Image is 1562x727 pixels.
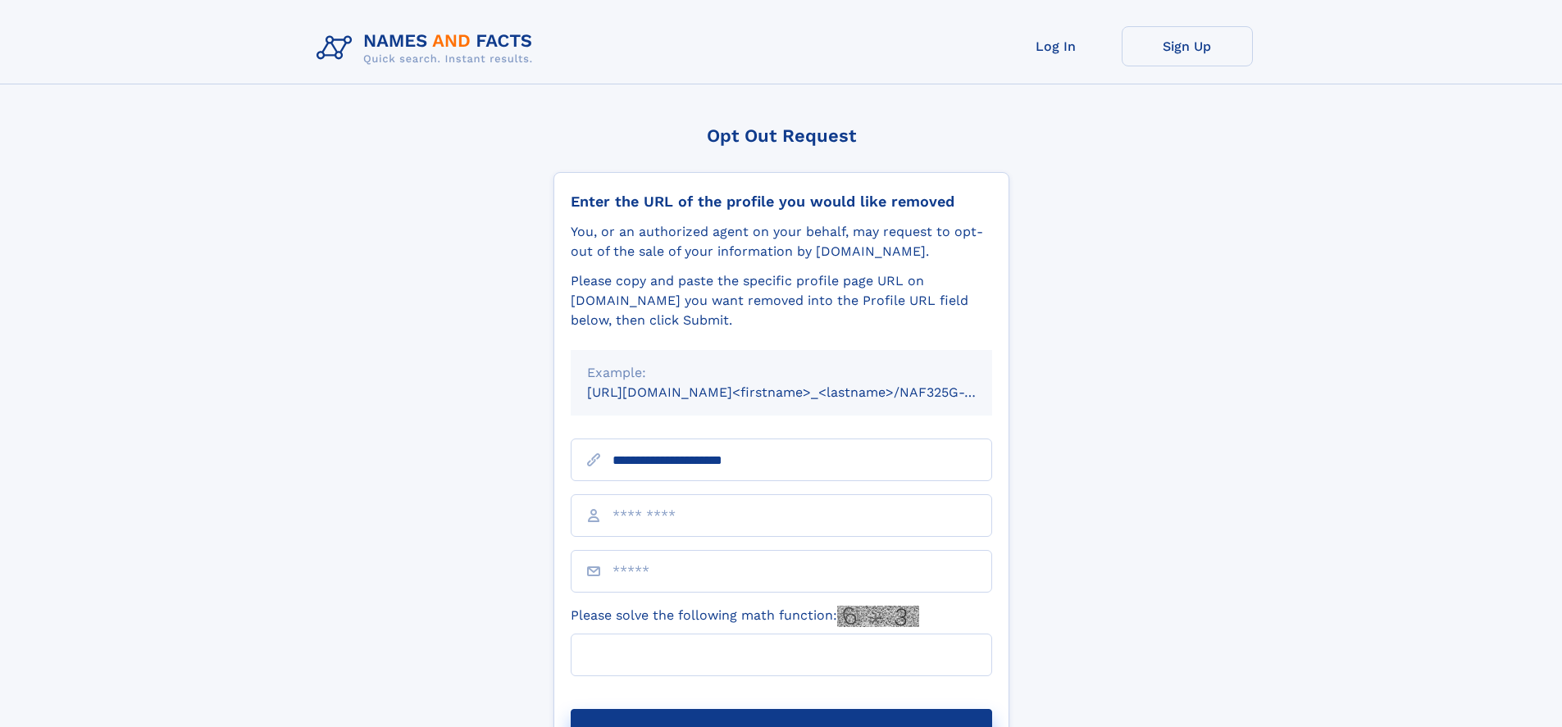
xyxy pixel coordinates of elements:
small: [URL][DOMAIN_NAME]<firstname>_<lastname>/NAF325G-xxxxxxxx [587,384,1023,400]
div: Example: [587,363,976,383]
div: Enter the URL of the profile you would like removed [571,193,992,211]
div: Please copy and paste the specific profile page URL on [DOMAIN_NAME] you want removed into the Pr... [571,271,992,330]
div: Opt Out Request [553,125,1009,146]
a: Log In [990,26,1122,66]
label: Please solve the following math function: [571,606,919,627]
a: Sign Up [1122,26,1253,66]
div: You, or an authorized agent on your behalf, may request to opt-out of the sale of your informatio... [571,222,992,261]
img: Logo Names and Facts [310,26,546,70]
